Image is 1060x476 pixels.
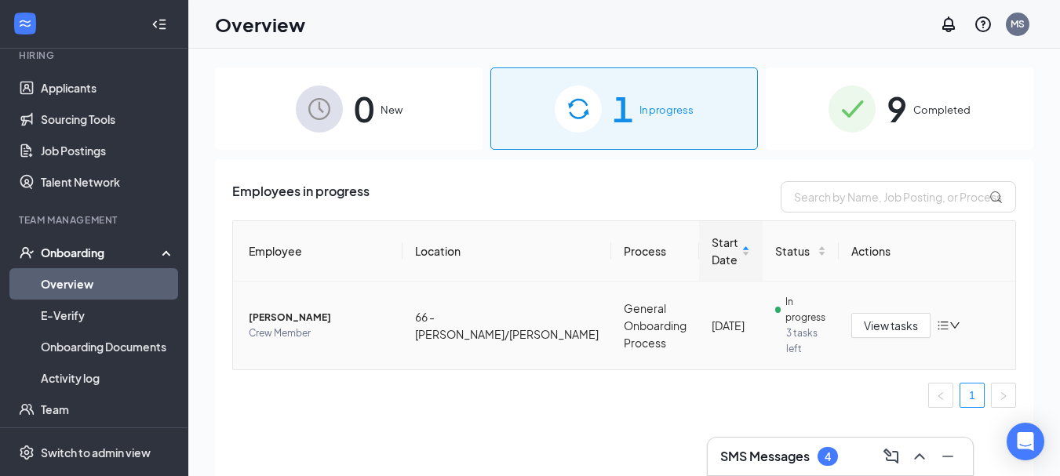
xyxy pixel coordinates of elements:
[763,221,839,282] th: Status
[41,72,175,104] a: Applicants
[611,221,699,282] th: Process
[839,221,1015,282] th: Actions
[851,313,931,338] button: View tasks
[928,383,953,408] button: left
[991,383,1016,408] button: right
[233,221,403,282] th: Employee
[19,213,172,227] div: Team Management
[910,447,929,466] svg: ChevronUp
[41,135,175,166] a: Job Postings
[613,82,633,136] span: 1
[720,448,810,465] h3: SMS Messages
[41,245,162,260] div: Onboarding
[712,317,750,334] div: [DATE]
[786,325,826,357] span: 3 tasks left
[151,16,167,32] svg: Collapse
[611,282,699,369] td: General Onboarding Process
[785,294,826,325] span: In progress
[41,394,175,425] a: Team
[887,82,907,136] span: 9
[781,181,1016,213] input: Search by Name, Job Posting, or Process
[215,11,305,38] h1: Overview
[41,104,175,135] a: Sourcing Tools
[712,234,738,268] span: Start Date
[974,15,993,34] svg: QuestionInfo
[403,282,611,369] td: 66 - [PERSON_NAME]/[PERSON_NAME]
[41,166,175,198] a: Talent Network
[938,447,957,466] svg: Minimize
[19,445,35,460] svg: Settings
[991,383,1016,408] li: Next Page
[41,268,175,300] a: Overview
[864,317,918,334] span: View tasks
[17,16,33,31] svg: WorkstreamLogo
[937,319,949,332] span: bars
[41,425,175,456] a: Documents
[936,391,945,401] span: left
[960,383,985,408] li: 1
[960,383,984,407] a: 1
[41,331,175,362] a: Onboarding Documents
[775,242,814,260] span: Status
[1011,17,1025,31] div: MS
[939,15,958,34] svg: Notifications
[825,450,831,463] div: 4
[882,447,901,466] svg: ComposeMessage
[249,325,390,341] span: Crew Member
[999,391,1008,401] span: right
[19,49,172,62] div: Hiring
[354,82,374,136] span: 0
[639,102,694,118] span: In progress
[249,310,390,325] span: [PERSON_NAME]
[928,383,953,408] li: Previous Page
[935,444,960,469] button: Minimize
[913,102,971,118] span: Completed
[19,245,35,260] svg: UserCheck
[41,362,175,394] a: Activity log
[1007,423,1044,460] div: Open Intercom Messenger
[879,444,904,469] button: ComposeMessage
[907,444,932,469] button: ChevronUp
[41,445,151,460] div: Switch to admin view
[403,221,611,282] th: Location
[41,300,175,331] a: E-Verify
[232,181,370,213] span: Employees in progress
[381,102,403,118] span: New
[949,320,960,331] span: down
